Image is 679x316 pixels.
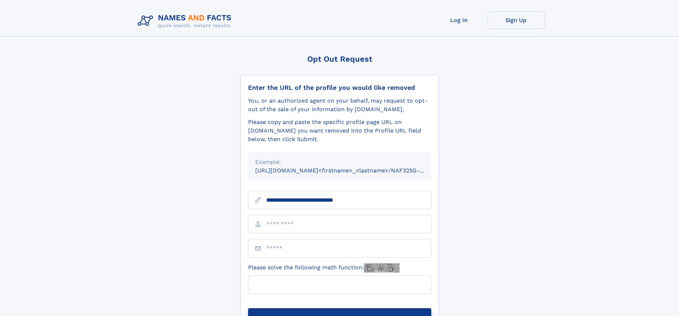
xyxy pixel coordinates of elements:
img: Logo Names and Facts [135,11,237,31]
div: Opt Out Request [241,55,439,63]
label: Please solve the following math function: [248,263,400,273]
a: Sign Up [488,11,545,29]
a: Log In [431,11,488,29]
small: [URL][DOMAIN_NAME]<firstname>_<lastname>/NAF325G-xxxxxxxx [255,167,445,174]
div: You, or an authorized agent on your behalf, may request to opt-out of the sale of your informatio... [248,97,431,114]
div: Please copy and paste the specific profile page URL on [DOMAIN_NAME] you want removed into the Pr... [248,118,431,144]
div: Enter the URL of the profile you would like removed [248,84,431,92]
div: Example: [255,158,424,166]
